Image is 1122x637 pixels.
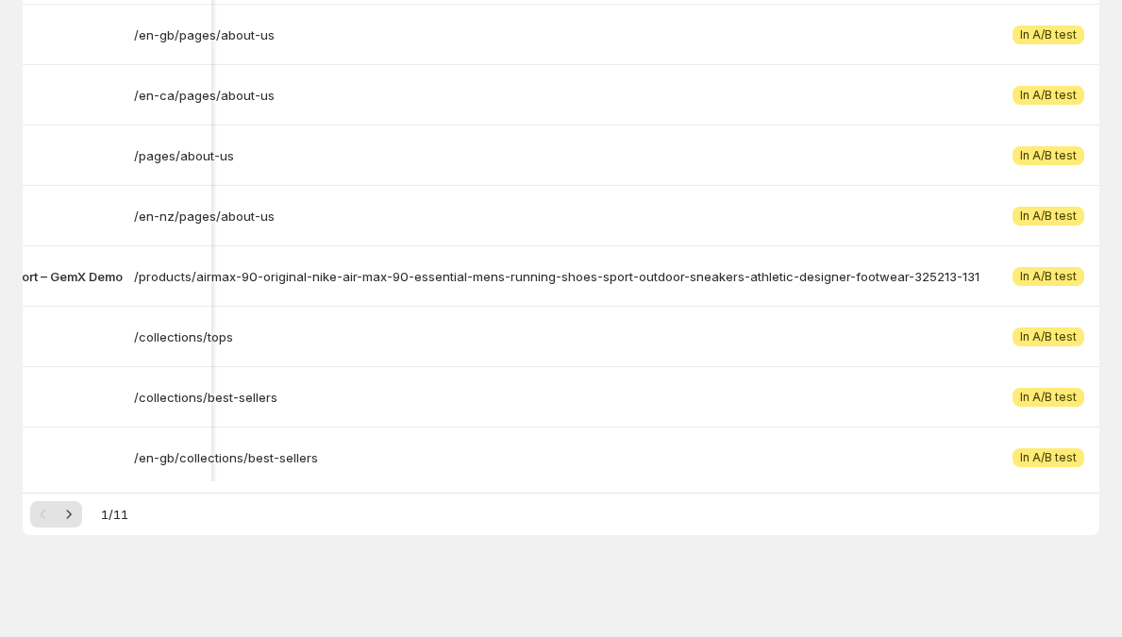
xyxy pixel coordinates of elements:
nav: Pagination [30,501,82,528]
a: /pages/about-us [134,146,980,165]
a: /en-gb/collections/best-sellers [134,448,980,467]
span: In A/B test [1020,329,1077,344]
span: In A/B test [1020,209,1077,224]
a: /en-gb/pages/about-us [134,25,980,44]
span: In A/B test [1020,88,1077,103]
a: /collections/tops [134,327,980,346]
a: /products/airmax-90-original-nike-air-max-90-essential-mens-running-shoes-sport-outdoor-sneakers-... [134,267,980,286]
a: /collections/best-sellers [134,388,980,407]
span: In A/B test [1020,269,1077,284]
span: In A/B test [1020,450,1077,465]
a: /en-ca/pages/about-us [134,86,980,105]
span: In A/B test [1020,390,1077,405]
button: Next [56,501,82,528]
a: /en-nz/pages/about-us [134,207,980,226]
span: In A/B test [1020,27,1077,42]
span: In A/B test [1020,148,1077,163]
span: 1 / 11 [101,505,128,524]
